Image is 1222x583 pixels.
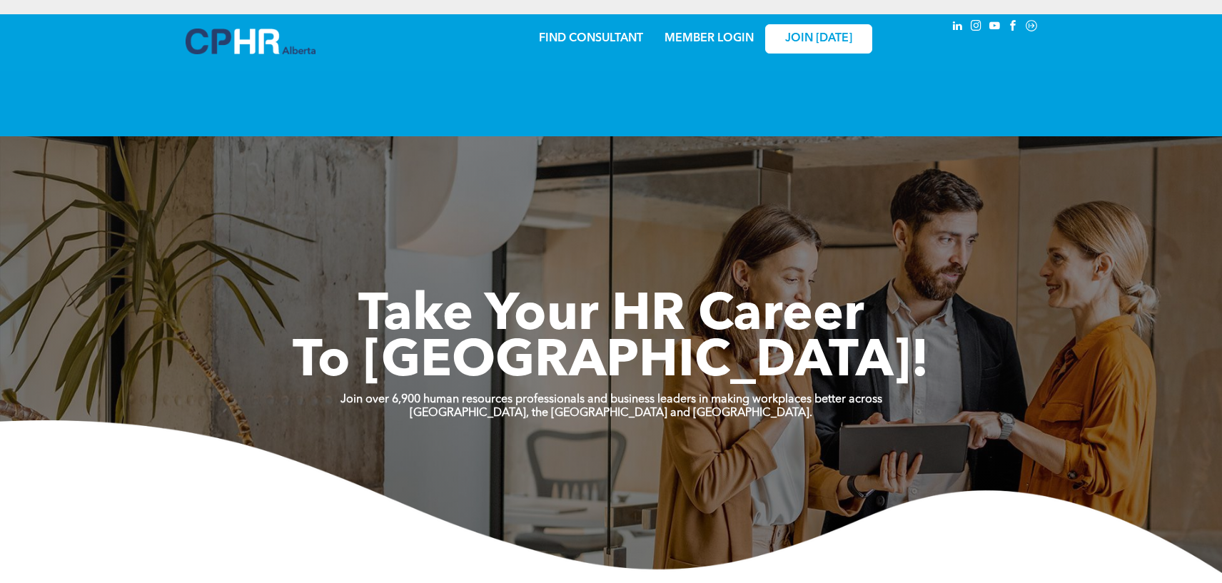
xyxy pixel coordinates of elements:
span: Take Your HR Career [358,290,864,342]
a: FIND CONSULTANT [539,33,643,44]
a: JOIN [DATE] [765,24,872,54]
span: To [GEOGRAPHIC_DATA]! [293,337,929,388]
img: A blue and white logo for cp alberta [186,29,315,54]
a: instagram [968,18,984,37]
strong: Join over 6,900 human resources professionals and business leaders in making workplaces better ac... [340,394,882,405]
a: Social network [1024,18,1039,37]
a: youtube [986,18,1002,37]
a: linkedin [949,18,965,37]
span: JOIN [DATE] [785,32,852,46]
a: MEMBER LOGIN [665,33,754,44]
a: facebook [1005,18,1021,37]
strong: [GEOGRAPHIC_DATA], the [GEOGRAPHIC_DATA] and [GEOGRAPHIC_DATA]. [410,407,812,419]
